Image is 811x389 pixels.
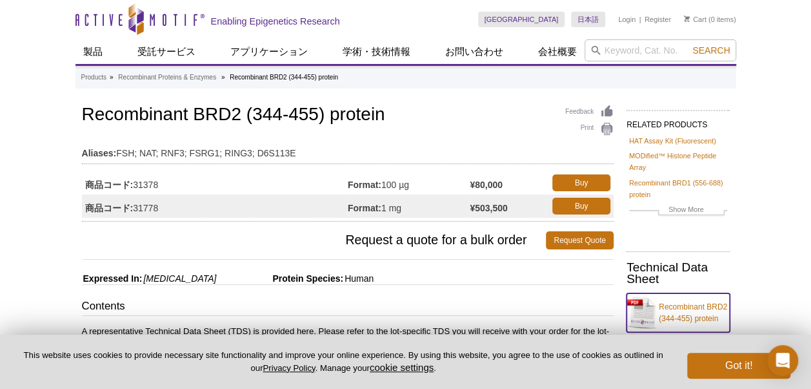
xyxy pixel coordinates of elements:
li: » [221,74,225,81]
td: 31378 [82,171,348,194]
h3: Contents [82,299,614,317]
a: Privacy Policy [263,363,315,373]
a: 製品 [75,39,110,64]
a: Recombinant BRD2 (344-455) protein [626,293,730,332]
a: Register [645,15,671,24]
strong: Format: [348,202,381,214]
td: FSH; NAT; RNF3; FSRG1; RING3; D6S113E [82,140,614,160]
i: [MEDICAL_DATA] [143,273,216,284]
span: Search [692,45,730,56]
div: Open Intercom Messenger [767,345,798,376]
td: 1 mg [348,194,470,218]
input: Keyword, Cat. No. [585,39,736,61]
p: This website uses cookies to provide necessary site functionality and improve your online experie... [21,350,666,374]
a: Recombinant BRD1 (556-688) protein [629,177,727,200]
a: お問い合わせ [437,39,511,64]
span: Human [343,273,374,284]
a: Request Quote [546,231,614,249]
strong: 商品コード: [85,202,134,214]
a: Print [565,122,614,136]
span: Protein Species: [219,273,343,284]
a: MODified™ Histone Peptide Array [629,150,727,173]
strong: ¥80,000 [470,179,503,191]
h2: Technical Data Sheet [626,262,730,285]
a: アプリケーション [223,39,315,64]
a: Show More [629,204,727,218]
button: Search [688,45,734,56]
strong: ¥503,500 [470,202,507,214]
a: 会社概要 [530,39,585,64]
span: Request a quote for a bulk order [82,231,546,249]
a: Buy [552,174,610,191]
strong: Format: [348,179,381,191]
li: | [639,12,641,27]
a: Feedback [565,105,614,119]
a: Products [81,72,106,83]
a: Cart [684,15,706,24]
td: 100 µg [348,171,470,194]
a: 受託サービス [130,39,203,64]
a: HAT Assay Kit (Fluorescent) [629,135,716,147]
h2: RELATED PRODUCTS [626,110,730,133]
h2: Enabling Epigenetics Research [211,16,340,27]
button: Got it! [687,353,790,379]
a: [GEOGRAPHIC_DATA] [478,12,565,27]
a: Buy [552,198,610,215]
img: Your Cart [684,16,690,22]
a: Login [618,15,636,24]
li: Recombinant BRD2 (344-455) protein [230,74,338,81]
td: 31778 [82,194,348,218]
li: (0 items) [684,12,736,27]
p: A representative Technical Data Sheet (TDS) is provided here. Please refer to the lot-specific TD... [82,326,614,349]
button: cookie settings [370,362,434,373]
strong: Aliases: [82,147,117,159]
a: 日本語 [571,12,605,27]
a: 学術・技術情報 [335,39,418,64]
a: Recombinant Proteins & Enzymes [118,72,216,83]
strong: 商品コード: [85,179,134,191]
span: Expressed In: [82,273,143,284]
h1: Recombinant BRD2 (344-455) protein [82,105,614,127]
li: » [110,74,114,81]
